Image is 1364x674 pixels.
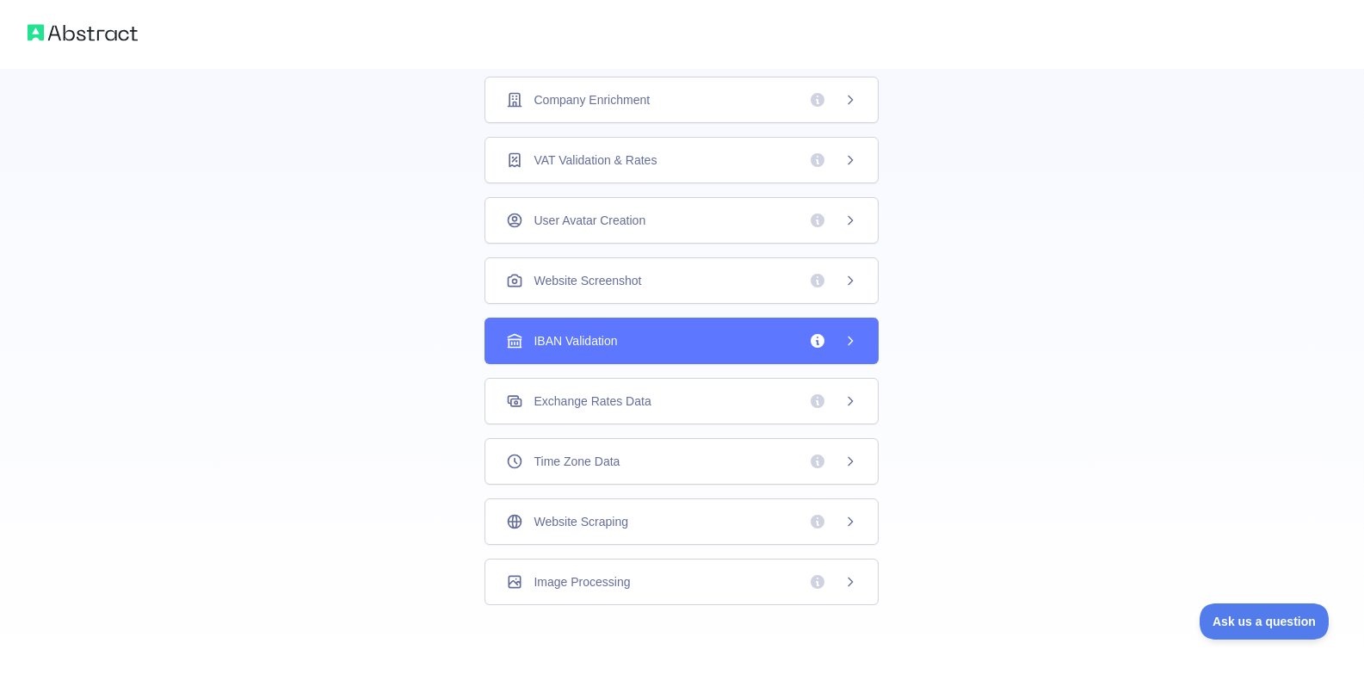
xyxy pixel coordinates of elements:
span: Website Scraping [534,513,627,530]
span: Image Processing [534,573,630,591]
img: Abstract logo [28,21,138,45]
span: User Avatar Creation [534,212,645,229]
span: IBAN Validation [534,332,617,349]
span: Time Zone Data [534,453,620,470]
span: Exchange Rates Data [534,393,651,410]
iframe: Toggle Customer Support [1200,603,1330,640]
span: Company Enrichment [534,91,650,108]
span: VAT Validation & Rates [534,151,657,169]
span: Website Screenshot [534,272,641,289]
